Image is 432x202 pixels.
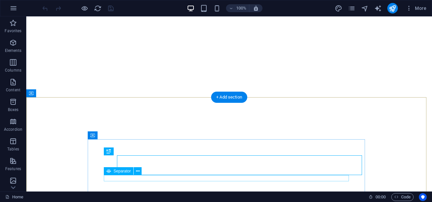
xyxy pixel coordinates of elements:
[236,4,246,12] h6: 100%
[391,193,414,201] button: Code
[80,4,88,12] button: Click here to leave preview mode and continue editing
[253,5,259,11] i: On resize automatically adjust zoom level to fit chosen device.
[5,68,21,73] p: Columns
[348,4,356,12] button: pages
[4,127,22,132] p: Accordion
[361,5,369,12] i: Navigator
[394,193,411,201] span: Code
[374,4,382,12] button: text_generator
[389,5,396,12] i: Publish
[8,107,19,112] p: Boxes
[94,4,102,12] button: reload
[226,4,249,12] button: 100%
[361,4,369,12] button: navigator
[369,193,386,201] h6: Session time
[406,5,426,11] span: More
[6,87,20,93] p: Content
[387,3,398,13] button: publish
[5,48,22,53] p: Elements
[403,3,429,13] button: More
[211,92,247,103] div: + Add section
[419,193,427,201] button: Usercentrics
[5,28,21,34] p: Favorites
[335,4,343,12] button: design
[5,193,23,201] a: Click to cancel selection. Double-click to open Pages
[348,5,355,12] i: Pages (Ctrl+Alt+S)
[7,146,19,152] p: Tables
[114,169,131,173] span: Separator
[5,166,21,171] p: Features
[375,193,386,201] span: 00 00
[374,5,382,12] i: AI Writer
[380,194,381,199] span: :
[94,5,102,12] i: Reload page
[335,5,342,12] i: Design (Ctrl+Alt+Y)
